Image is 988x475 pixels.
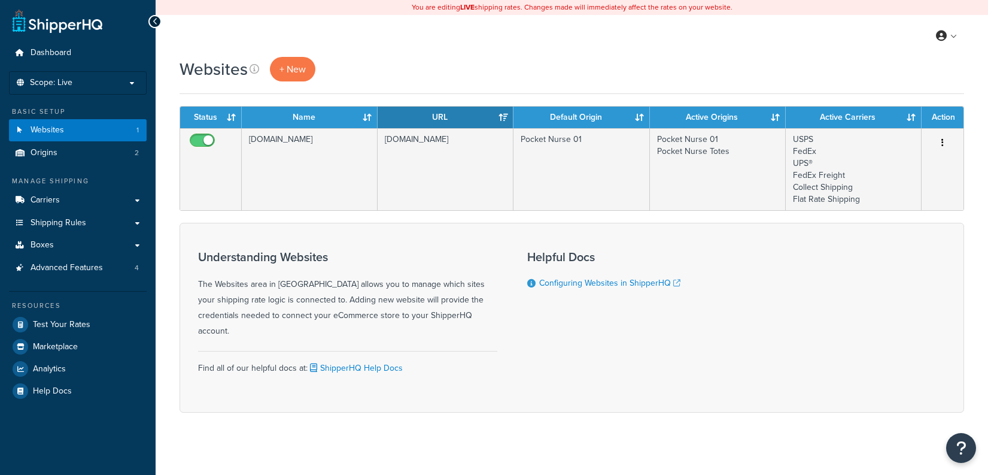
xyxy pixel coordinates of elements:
button: Open Resource Center [946,433,976,463]
a: Boxes [9,234,147,256]
div: Resources [9,301,147,311]
a: Shipping Rules [9,212,147,234]
div: Manage Shipping [9,176,147,186]
th: URL: activate to sort column ascending [378,107,513,128]
span: 1 [136,125,139,135]
a: Test Your Rates [9,314,147,335]
a: Advanced Features 4 [9,257,147,279]
a: Websites 1 [9,119,147,141]
li: Websites [9,119,147,141]
span: Origins [31,148,57,158]
h3: Helpful Docs [527,250,680,264]
li: Origins [9,142,147,164]
span: Shipping Rules [31,218,86,228]
span: Websites [31,125,64,135]
span: Carriers [31,195,60,205]
a: ShipperHQ Help Docs [308,362,403,374]
td: [DOMAIN_NAME] [378,128,513,210]
span: Dashboard [31,48,71,58]
h3: Understanding Websites [198,250,497,264]
th: Default Origin: activate to sort column ascending [513,107,649,128]
span: 2 [135,148,139,158]
b: LIVE [460,2,475,13]
div: The Websites area in [GEOGRAPHIC_DATA] allows you to manage which sites your shipping rate logic ... [198,250,497,339]
th: Action [922,107,963,128]
a: Configuring Websites in ShipperHQ [539,277,680,289]
th: Name: activate to sort column ascending [242,107,378,128]
span: Help Docs [33,386,72,397]
a: + New [270,57,315,81]
th: Status: activate to sort column ascending [180,107,242,128]
li: Advanced Features [9,257,147,279]
a: Help Docs [9,380,147,402]
span: Boxes [31,240,54,250]
th: Active Carriers: activate to sort column ascending [786,107,922,128]
div: Basic Setup [9,107,147,117]
span: Scope: Live [30,78,72,88]
span: Test Your Rates [33,320,90,330]
td: Pocket Nurse 01 [513,128,649,210]
span: Advanced Features [31,263,103,273]
a: ShipperHQ Home [13,9,102,33]
a: Dashboard [9,42,147,64]
span: Analytics [33,364,66,374]
td: Pocket Nurse 01 Pocket Nurse Totes [650,128,786,210]
div: Find all of our helpful docs at: [198,351,497,376]
a: Analytics [9,358,147,380]
a: Marketplace [9,336,147,358]
span: + New [279,62,306,76]
td: USPS FedEx UPS® FedEx Freight Collect Shipping Flat Rate Shipping [786,128,922,210]
a: Origins 2 [9,142,147,164]
td: [DOMAIN_NAME] [242,128,378,210]
h1: Websites [180,58,248,81]
span: Marketplace [33,342,78,352]
th: Active Origins: activate to sort column ascending [650,107,786,128]
span: 4 [135,263,139,273]
a: Carriers [9,189,147,211]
